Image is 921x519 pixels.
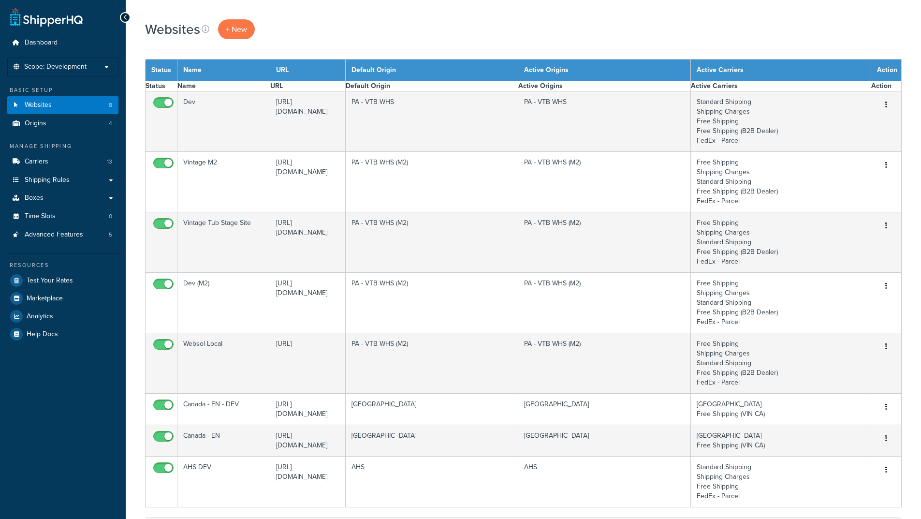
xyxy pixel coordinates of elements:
[27,312,53,321] span: Analytics
[177,212,270,273] td: Vintage Tub Stage Site
[177,457,270,507] td: AHS DEV
[691,91,871,152] td: Standard Shipping Shipping Charges Free Shipping Free Shipping (B2B Dealer) FedEx - Parcel
[177,91,270,152] td: Dev
[177,59,270,81] th: Name
[25,212,56,221] span: Time Slots
[25,158,48,166] span: Carriers
[518,91,691,152] td: PA - VTB WHS
[346,212,518,273] td: PA - VTB WHS (M2)
[270,81,346,91] th: URL
[518,394,691,425] td: [GEOGRAPHIC_DATA]
[691,59,871,81] th: Active Carriers
[346,59,518,81] th: Default Origin
[177,333,270,394] td: Websol Local
[346,394,518,425] td: [GEOGRAPHIC_DATA]
[27,277,73,285] span: Test Your Rates
[109,119,112,128] span: 4
[270,212,346,273] td: [URL][DOMAIN_NAME]
[218,19,255,39] a: + New
[7,208,118,225] li: Time Slots
[27,330,58,339] span: Help Docs
[7,142,118,150] div: Manage Shipping
[346,91,518,152] td: PA - VTB WHS
[146,59,177,81] th: Status
[10,7,83,27] a: ShipperHQ Home
[177,394,270,425] td: Canada - EN - DEV
[518,152,691,212] td: PA - VTB WHS (M2)
[7,290,118,307] a: Marketplace
[7,308,118,325] a: Analytics
[7,115,118,133] a: Origins 4
[270,152,346,212] td: [URL][DOMAIN_NAME]
[177,152,270,212] td: Vintage M2
[7,189,118,207] a: Boxes
[346,81,518,91] th: Default Origin
[691,212,871,273] td: Free Shipping Shipping Charges Standard Shipping Free Shipping (B2B Dealer) FedEx - Parcel
[270,394,346,425] td: [URL][DOMAIN_NAME]
[145,20,200,39] h1: Websites
[518,333,691,394] td: PA - VTB WHS (M2)
[109,101,112,109] span: 8
[518,212,691,273] td: PA - VTB WHS (M2)
[7,96,118,114] li: Websites
[25,119,46,128] span: Origins
[270,425,346,457] td: [URL][DOMAIN_NAME]
[7,226,118,244] a: Advanced Features 5
[691,394,871,425] td: [GEOGRAPHIC_DATA] Free Shipping (VIN CA)
[7,86,118,94] div: Basic Setup
[270,59,346,81] th: URL
[518,425,691,457] td: [GEOGRAPHIC_DATA]
[24,63,87,71] span: Scope: Development
[691,333,871,394] td: Free Shipping Shipping Charges Standard Shipping Free Shipping (B2B Dealer) FedEx - Parcel
[7,34,118,52] a: Dashboard
[177,273,270,333] td: Dev (M2)
[346,425,518,457] td: [GEOGRAPHIC_DATA]
[7,153,118,171] li: Carriers
[25,231,83,239] span: Advanced Features
[25,39,58,47] span: Dashboard
[270,91,346,152] td: [URL][DOMAIN_NAME]
[270,457,346,507] td: [URL][DOMAIN_NAME]
[177,81,270,91] th: Name
[7,153,118,171] a: Carriers 13
[7,171,118,189] a: Shipping Rules
[871,81,902,91] th: Action
[7,115,118,133] li: Origins
[109,212,112,221] span: 0
[346,273,518,333] td: PA - VTB WHS (M2)
[270,333,346,394] td: [URL]
[871,59,902,81] th: Action
[7,272,118,289] a: Test Your Rates
[7,96,118,114] a: Websites 8
[25,176,70,184] span: Shipping Rules
[518,273,691,333] td: PA - VTB WHS (M2)
[691,152,871,212] td: Free Shipping Shipping Charges Standard Shipping Free Shipping (B2B Dealer) FedEx - Parcel
[518,81,691,91] th: Active Origins
[7,208,118,225] a: Time Slots 0
[146,81,177,91] th: Status
[7,226,118,244] li: Advanced Features
[270,273,346,333] td: [URL][DOMAIN_NAME]
[691,81,871,91] th: Active Carriers
[518,457,691,507] td: AHS
[7,326,118,343] a: Help Docs
[346,333,518,394] td: PA - VTB WHS (M2)
[518,59,691,81] th: Active Origins
[346,152,518,212] td: PA - VTB WHS (M2)
[177,425,270,457] td: Canada - EN
[25,101,52,109] span: Websites
[107,158,112,166] span: 13
[7,261,118,269] div: Resources
[346,457,518,507] td: AHS
[691,457,871,507] td: Standard Shipping Shipping Charges Free Shipping FedEx - Parcel
[691,273,871,333] td: Free Shipping Shipping Charges Standard Shipping Free Shipping (B2B Dealer) FedEx - Parcel
[226,24,247,35] span: + New
[27,295,63,303] span: Marketplace
[25,194,44,202] span: Boxes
